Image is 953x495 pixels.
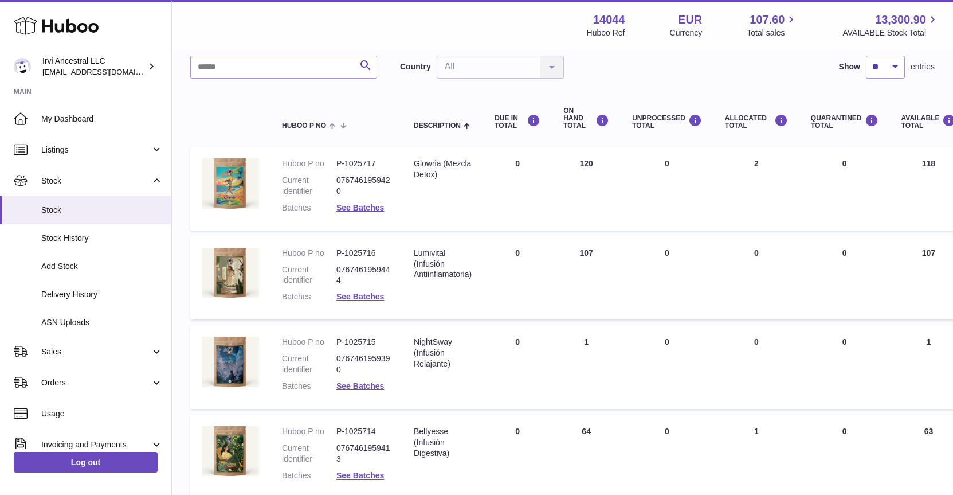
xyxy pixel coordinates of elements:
dt: Batches [282,470,336,481]
dd: P-1025717 [336,158,391,169]
span: Huboo P no [282,122,326,130]
td: 0 [621,236,713,320]
span: Stock [41,205,163,216]
div: Currency [670,28,703,38]
a: See Batches [336,381,384,391]
span: 0 [842,337,847,346]
span: Stock History [41,233,163,244]
img: product image [202,248,259,298]
div: Irvi Ancestral LLC [42,56,146,77]
div: Huboo Ref [587,28,625,38]
td: 0 [483,236,552,320]
img: product image [202,337,259,387]
td: 0 [621,325,713,409]
dt: Huboo P no [282,426,336,437]
div: QUARANTINED Total [811,114,879,130]
dt: Huboo P no [282,158,336,169]
span: 13,300.90 [875,12,926,28]
span: AVAILABLE Stock Total [842,28,939,38]
span: 0 [842,159,847,168]
td: 2 [713,147,799,231]
strong: 14044 [593,12,625,28]
td: 107 [552,236,621,320]
dd: P-1025716 [336,248,391,259]
td: 0 [713,236,799,320]
span: My Dashboard [41,114,163,124]
td: 0 [713,325,799,409]
div: Lumivital (Infusión Antiinflamatoria) [414,248,472,280]
div: ALLOCATED Total [725,114,788,130]
div: DUE IN TOTAL [495,114,540,130]
div: Glowria (Mezcla Detox) [414,158,472,180]
img: product image [202,426,259,476]
span: Sales [41,346,151,357]
img: product image [202,158,259,208]
div: Bellyesse (Infusión Digestiva) [414,426,472,459]
td: 0 [621,147,713,231]
span: [EMAIL_ADDRESS][DOMAIN_NAME] [42,67,168,76]
span: 0 [842,427,847,436]
dt: Batches [282,381,336,392]
span: Stock [41,176,151,186]
dd: P-1025715 [336,337,391,348]
span: entries [911,61,935,72]
strong: EUR [678,12,702,28]
span: Delivery History [41,289,163,300]
div: NightSway (Infusión Relajante) [414,337,472,369]
a: See Batches [336,203,384,212]
dd: 0767461959444 [336,264,391,286]
a: 13,300.90 AVAILABLE Stock Total [842,12,939,38]
a: 107.60 Total sales [747,12,798,38]
dt: Current identifier [282,264,336,286]
dd: P-1025714 [336,426,391,437]
td: 1 [552,325,621,409]
td: 0 [483,325,552,409]
span: 107.60 [750,12,785,28]
dt: Huboo P no [282,248,336,259]
img: irviancestral@gmail.com [14,58,31,75]
span: Total sales [747,28,798,38]
dt: Batches [282,291,336,302]
a: See Batches [336,471,384,480]
dt: Huboo P no [282,337,336,348]
dd: 0767461959413 [336,443,391,465]
dt: Current identifier [282,353,336,375]
td: 120 [552,147,621,231]
span: ASN Uploads [41,317,163,328]
dd: 0767461959420 [336,175,391,197]
span: Invoicing and Payments [41,439,151,450]
label: Country [400,61,431,72]
span: Listings [41,145,151,155]
span: 0 [842,248,847,258]
a: See Batches [336,292,384,301]
dt: Batches [282,202,336,213]
dd: 0767461959390 [336,353,391,375]
span: Orders [41,377,151,388]
label: Show [839,61,860,72]
span: Description [414,122,461,130]
dt: Current identifier [282,443,336,465]
div: UNPROCESSED Total [632,114,702,130]
span: Usage [41,408,163,419]
dt: Current identifier [282,175,336,197]
div: ON HAND Total [563,107,609,130]
a: Log out [14,452,158,473]
td: 0 [483,147,552,231]
span: Add Stock [41,261,163,272]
